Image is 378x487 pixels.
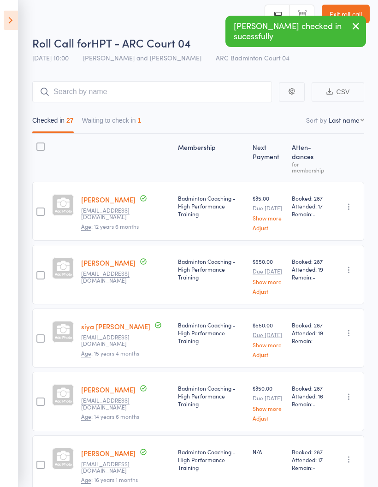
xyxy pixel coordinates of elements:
a: Adjust [253,415,284,421]
small: gopisakthivel@gmail.com [81,461,141,474]
a: [PERSON_NAME] [81,448,136,458]
span: HPT - ARC Court 04 [91,35,191,50]
div: Badminton Coaching - High Performance Training [178,384,245,408]
div: Next Payment [249,138,288,178]
a: [PERSON_NAME] [81,258,136,267]
small: Due [DATE] [253,332,284,338]
button: Waiting to check in1 [82,112,142,133]
small: PDUGGAR01@GMAIL.COM [81,397,141,410]
span: Booked: 287 [292,321,327,329]
small: Due [DATE] [253,205,284,211]
span: - [313,210,315,218]
a: Show more [253,405,284,411]
div: Atten­dances [288,138,331,178]
input: Search by name [32,81,272,102]
span: Booked: 287 [292,384,327,392]
small: Billychen1970@gmail.com [81,270,141,284]
span: : 16 years 1 months [81,475,138,484]
a: Exit roll call [322,5,370,23]
small: srinivas.4348@gmail.com [81,207,141,220]
div: $350.00 [253,384,284,421]
span: Booked: 287 [292,194,327,202]
span: - [313,337,315,344]
span: Booked: 287 [292,448,327,456]
a: Adjust [253,351,284,357]
a: siya [PERSON_NAME] [81,321,150,331]
a: Adjust [253,288,284,294]
a: Adjust [253,225,284,231]
button: CSV [312,82,364,102]
span: Attended: 19 [292,329,327,337]
div: Badminton Coaching - High Performance Training [178,257,245,281]
span: - [313,273,315,281]
label: Sort by [306,115,327,125]
span: Attended: 17 [292,456,327,463]
a: Show more [253,279,284,285]
div: Badminton Coaching - High Performance Training [178,321,245,344]
div: 27 [66,117,74,124]
button: Checked in27 [32,112,74,133]
span: Booked: 287 [292,257,327,265]
div: for membership [292,161,327,173]
div: $35.00 [253,194,284,231]
span: Remain: [292,337,327,344]
span: ARC Badminton Court 04 [216,53,289,62]
span: [DATE] 10:00 [32,53,69,62]
span: : 12 years 6 months [81,222,139,231]
small: Due [DATE] [253,395,284,401]
span: Roll Call for [32,35,91,50]
span: - [313,400,315,408]
span: Attended: 19 [292,265,327,273]
a: Show more [253,215,284,221]
span: Remain: [292,273,327,281]
span: Remain: [292,210,327,218]
span: : 15 years 4 months [81,349,139,357]
div: 1 [138,117,142,124]
div: $550.00 [253,257,284,294]
span: Attended: 16 [292,392,327,400]
div: Badminton Coaching - High Performance Training [178,194,245,218]
div: $550.00 [253,321,284,357]
div: [PERSON_NAME] checked in sucessfully [225,16,366,47]
small: Due [DATE] [253,268,284,274]
span: Remain: [292,400,327,408]
div: Badminton Coaching - High Performance Training [178,448,245,471]
div: N/A [253,448,284,456]
span: [PERSON_NAME] and [PERSON_NAME] [83,53,201,62]
a: [PERSON_NAME] [81,195,136,204]
a: [PERSON_NAME] [81,385,136,394]
a: Show more [253,342,284,348]
span: - [313,463,315,471]
span: : 14 years 6 months [81,412,139,421]
small: Billychen1970@gmail.com [81,334,141,347]
span: Attended: 17 [292,202,327,210]
div: Membership [174,138,249,178]
div: Last name [329,115,360,125]
span: Remain: [292,463,327,471]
